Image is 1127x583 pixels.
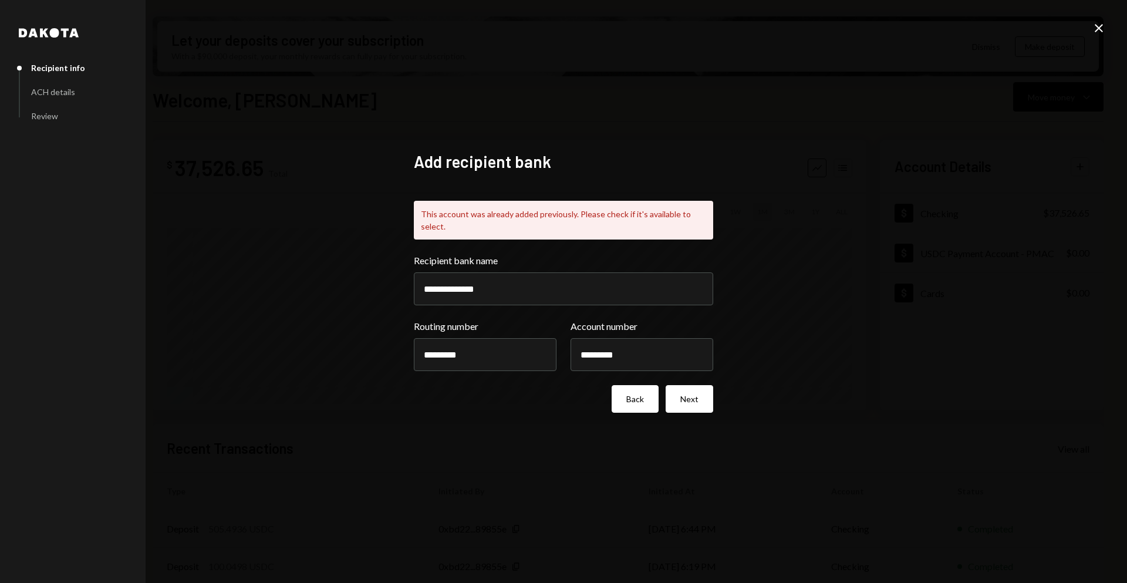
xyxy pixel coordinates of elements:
h2: Add recipient bank [414,150,713,173]
label: Routing number [414,319,556,333]
button: Back [612,385,659,413]
div: Recipient info [31,63,85,73]
label: Recipient bank name [414,254,713,268]
div: This account was already added previously. Please check if it's available to select. [414,201,713,240]
label: Account number [571,319,713,333]
div: Review [31,111,58,121]
button: Next [666,385,713,413]
div: ACH details [31,87,75,97]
